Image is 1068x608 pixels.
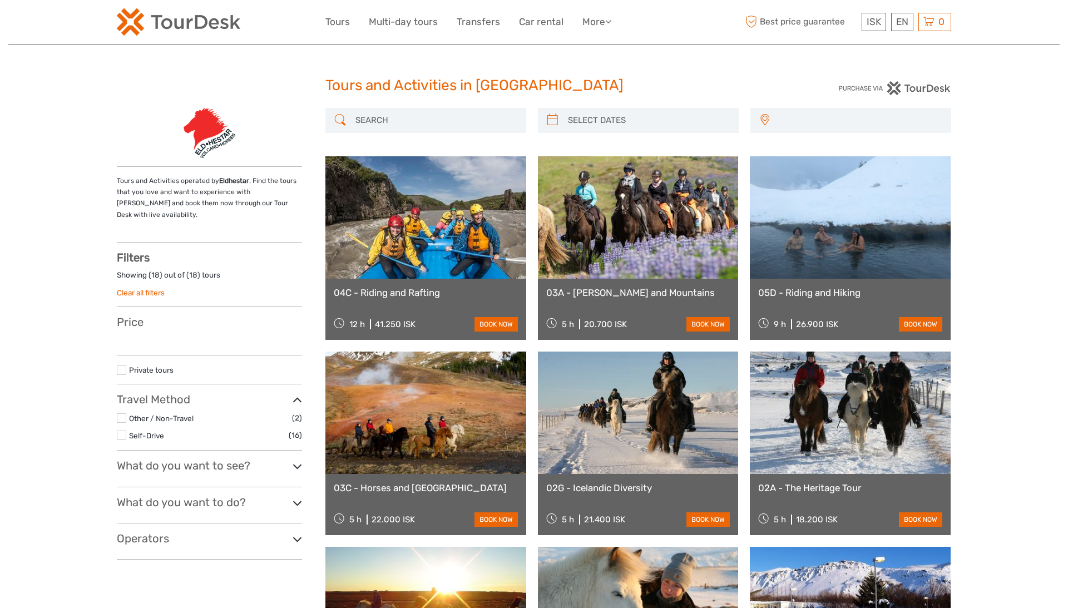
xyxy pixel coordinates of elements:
h3: What do you want to do? [117,496,302,509]
label: 18 [189,270,197,280]
div: 41.250 ISK [375,319,416,329]
a: 03A - [PERSON_NAME] and Mountains [546,287,730,298]
a: book now [899,317,942,332]
label: 18 [151,270,160,280]
a: book now [686,512,730,527]
img: 120-15d4194f-c635-41b9-a512-a3cb382bfb57_logo_small.png [117,8,240,36]
a: Tours [325,14,350,30]
img: 155-1_logo_thumbnail.png [184,108,236,158]
div: 22.000 ISK [372,515,415,525]
h1: Tours and Activities in [GEOGRAPHIC_DATA] [325,77,743,95]
strong: Filters [117,251,150,264]
input: SELECT DATES [563,111,733,130]
span: 5 h [562,515,574,525]
span: 9 h [774,319,786,329]
div: 20.700 ISK [584,319,627,329]
strong: Eldhestar [219,177,249,185]
span: 0 [937,16,946,27]
a: book now [899,512,942,527]
a: 02G - Icelandic Diversity [546,482,730,493]
a: book now [686,317,730,332]
input: SEARCH [351,111,521,130]
a: More [582,14,611,30]
p: Tours and Activities operated by . Find the tours that you love and want to experience with [PERS... [117,175,302,221]
a: Transfers [457,14,500,30]
a: Self-Drive [129,431,164,440]
span: ISK [867,16,881,27]
a: 03C - Horses and [GEOGRAPHIC_DATA] [334,482,518,493]
span: (2) [292,412,302,424]
a: 05D - Riding and Hiking [758,287,942,298]
a: Private tours [129,365,174,374]
img: PurchaseViaTourDesk.png [838,81,951,95]
h3: Operators [117,532,302,545]
div: Showing ( ) out of ( ) tours [117,270,302,287]
a: Clear all filters [117,288,165,297]
h3: Price [117,315,302,329]
a: Car rental [519,14,563,30]
span: 12 h [349,319,365,329]
span: (16) [289,429,302,442]
div: 26.900 ISK [796,319,838,329]
a: 04C - Riding and Rafting [334,287,518,298]
a: Other / Non-Travel [129,414,194,423]
a: 02A - The Heritage Tour [758,482,942,493]
span: 5 h [349,515,362,525]
a: Multi-day tours [369,14,438,30]
h3: What do you want to see? [117,459,302,472]
a: book now [474,512,518,527]
div: EN [891,13,913,31]
h3: Travel Method [117,393,302,406]
span: 5 h [774,515,786,525]
div: 21.400 ISK [584,515,625,525]
div: 18.200 ISK [796,515,838,525]
span: 5 h [562,319,574,329]
a: book now [474,317,518,332]
span: Best price guarantee [743,13,859,31]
